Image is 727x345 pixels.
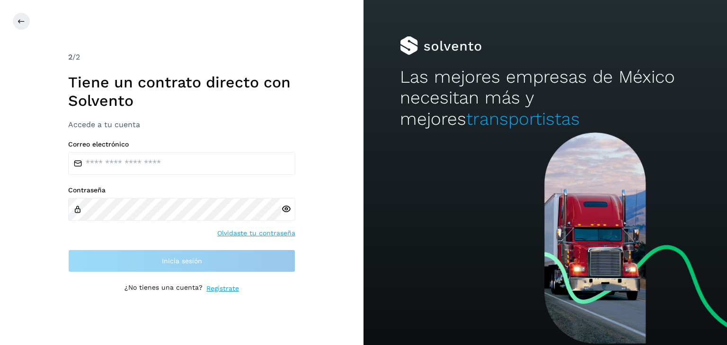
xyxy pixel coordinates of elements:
[466,109,580,129] span: transportistas
[68,186,295,194] label: Contraseña
[68,120,295,129] h3: Accede a tu cuenta
[162,258,202,264] span: Inicia sesión
[68,250,295,272] button: Inicia sesión
[68,73,295,110] h1: Tiene un contrato directo con Solvento
[68,52,295,63] div: /2
[217,228,295,238] a: Olvidaste tu contraseña
[68,52,72,61] span: 2
[68,140,295,148] label: Correo electrónico
[400,67,691,129] h2: Las mejores empresas de México necesitan más y mejores
[206,284,239,293] a: Regístrate
[124,284,203,293] p: ¿No tienes una cuenta?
